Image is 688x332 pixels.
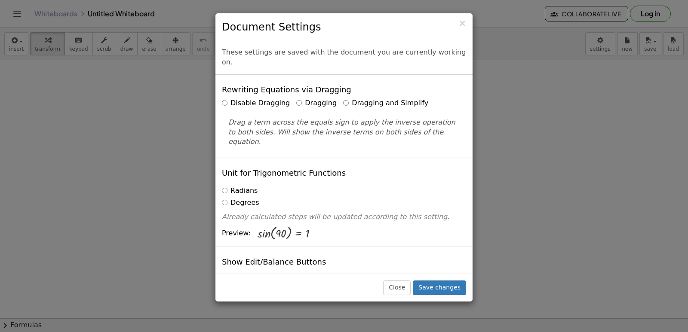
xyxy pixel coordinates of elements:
label: Degrees [222,198,259,208]
label: Disable Dragging [222,98,290,108]
label: Dragging [296,98,337,108]
label: Radians [222,186,258,196]
p: Already calculated steps will be updated according to this setting. [222,212,466,222]
input: Dragging and Simplify [343,100,349,106]
label: Show Edit/Balance Buttons [222,274,323,283]
button: Close [383,280,411,295]
p: Drag a term across the equals sign to apply the inverse operation to both sides. Will show the in... [228,118,460,147]
input: Dragging [296,100,302,106]
input: Degrees [222,200,227,205]
input: Disable Dragging [222,100,227,106]
h3: Document Settings [222,20,466,34]
span: Preview: [222,228,251,238]
input: Radians [222,188,227,193]
h4: Show Edit/Balance Buttons [222,258,326,266]
h4: Rewriting Equations via Dragging [222,85,351,94]
label: Dragging and Simplify [343,98,428,108]
button: Save changes [413,280,466,295]
h4: Unit for Trigonometric Functions [222,169,346,177]
div: These settings are saved with the document you are currently working on. [215,41,473,75]
span: × [458,18,466,28]
button: Close [458,19,466,28]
